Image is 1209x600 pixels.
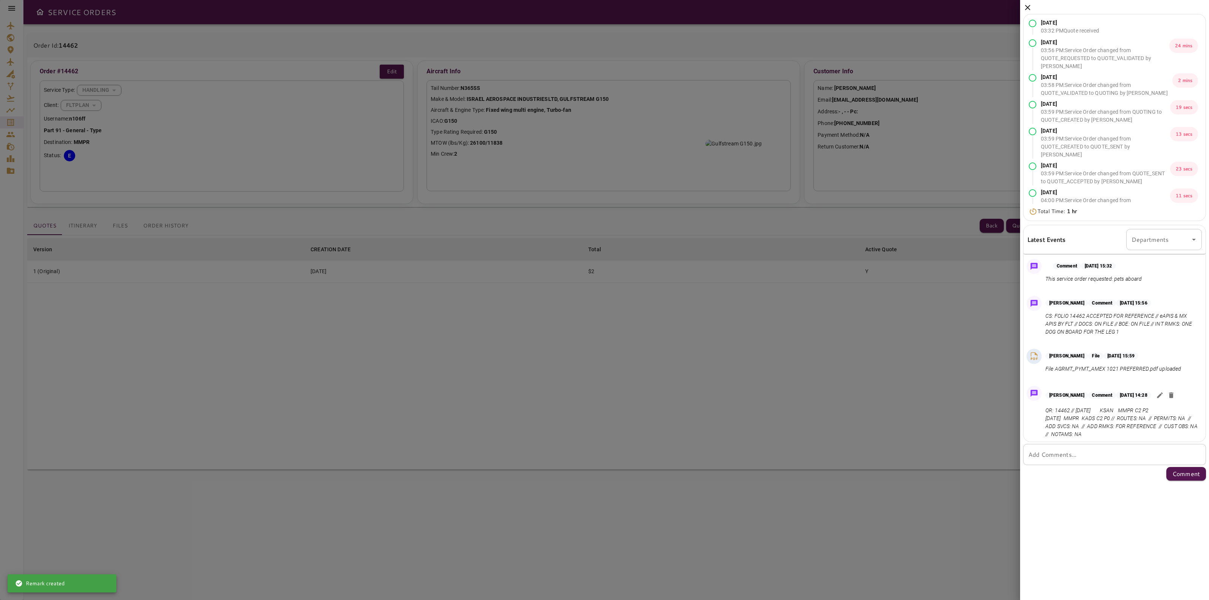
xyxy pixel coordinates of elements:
p: File AGRMT_PYMT_AMEX 1021 PREFERRED.pdf uploaded [1045,365,1181,373]
p: [DATE] 15:32 [1081,263,1116,269]
p: 03:59 PM : Service Order changed from QUOTING to QUOTE_CREATED by [PERSON_NAME] [1041,108,1170,124]
p: 03:59 PM : Service Order changed from QUOTE_CREATED to QUOTE_SENT by [PERSON_NAME] [1041,135,1170,159]
img: Message Icon [1029,261,1039,272]
p: 23 secs [1170,162,1198,176]
p: [PERSON_NAME] [1045,353,1088,359]
p: File [1088,353,1103,359]
p: [PERSON_NAME] [1045,392,1088,399]
p: 13 secs [1170,127,1198,141]
p: [DATE] 15:59 [1104,353,1138,359]
p: 04:00 PM : Service Order changed from QUOTE_ACCEPTED to AWAITING_ASSIGNMENT by [PERSON_NAME] [1041,196,1170,220]
p: [DATE] [1041,189,1170,196]
p: [DATE] [1041,73,1172,81]
p: 03:58 PM : Service Order changed from QUOTE_VALIDATED to QUOTING by [PERSON_NAME] [1041,81,1172,97]
p: [DATE] [1041,39,1169,46]
p: Comment [1088,392,1116,399]
p: Comment [1053,263,1081,269]
button: Comment [1166,467,1206,481]
p: QR: 14462 // [DATE] KSAN MMPR C2 P2 [DATE] MMPR KADS C2 P0 // ROUTES: NA // PERMITS: NA // ADD SV... [1045,407,1199,438]
button: Open [1189,234,1199,245]
img: Message Icon [1029,388,1039,399]
p: [DATE] [1041,19,1099,27]
p: 03:56 PM : Service Order changed from QUOTE_REQUESTED to QUOTE_VALIDATED by [PERSON_NAME] [1041,46,1169,70]
p: [PERSON_NAME] [1045,300,1088,306]
p: 11 secs [1170,189,1198,203]
p: Comment [1088,300,1116,306]
p: [DATE] 14:28 [1116,392,1151,399]
h6: Latest Events [1027,235,1066,244]
p: [DATE] [1041,100,1170,108]
p: Comment [1172,469,1200,478]
div: Remark created [15,577,65,590]
p: Total Time: [1037,207,1077,215]
p: 03:32 PM Quote received [1041,27,1099,35]
p: 03:59 PM : Service Order changed from QUOTE_SENT to QUOTE_ACCEPTED by [PERSON_NAME] [1041,170,1170,186]
p: 24 mins [1169,39,1198,53]
img: Timer Icon [1029,208,1037,215]
p: CS: FOLIO 14462 ACCEPTED FOR REFERENCE // eAPIS & MX APIS BY FLT // DOCS: ON FILE // BOE: ON FILE... [1045,312,1199,336]
p: 19 secs [1170,100,1198,114]
p: [DATE] [1041,162,1170,170]
p: 2 mins [1172,73,1198,88]
p: [DATE] [1041,127,1170,135]
b: 1 hr [1067,207,1077,215]
img: Message Icon [1029,298,1039,309]
p: This service order requested: pets aboard [1045,275,1142,283]
img: PDF File [1028,351,1040,362]
p: [DATE] 15:56 [1116,300,1151,306]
